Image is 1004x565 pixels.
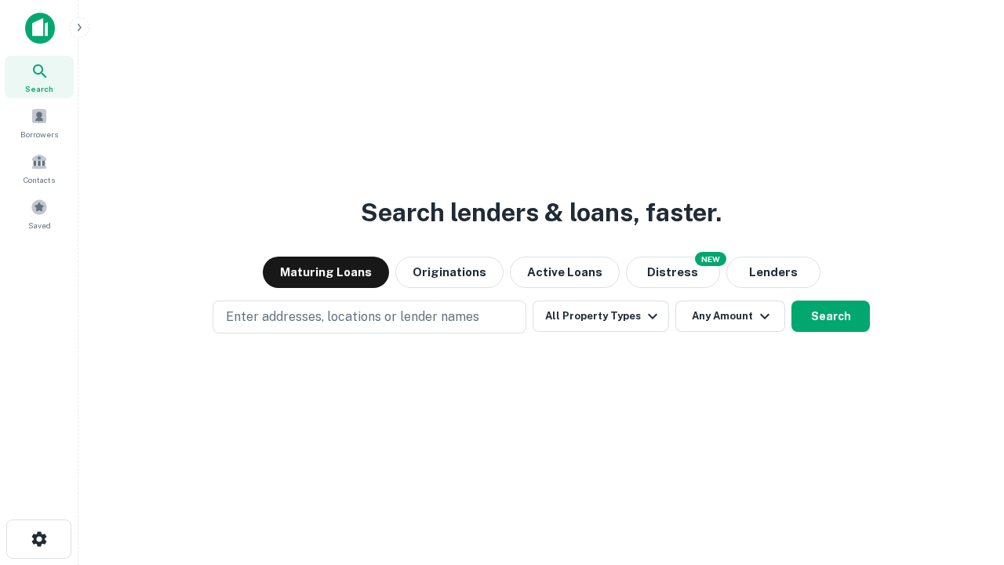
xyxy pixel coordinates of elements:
[213,301,526,334] button: Enter addresses, locations or lender names
[28,219,51,231] span: Saved
[25,13,55,44] img: capitalize-icon.png
[510,257,620,288] button: Active Loans
[25,82,53,95] span: Search
[726,257,820,288] button: Lenders
[395,257,504,288] button: Originations
[5,101,74,144] a: Borrowers
[24,173,55,186] span: Contacts
[263,257,389,288] button: Maturing Loans
[926,439,1004,515] iframe: Chat Widget
[361,194,722,231] h3: Search lenders & loans, faster.
[695,252,726,266] div: NEW
[226,308,479,326] p: Enter addresses, locations or lender names
[791,301,870,332] button: Search
[675,301,785,332] button: Any Amount
[20,128,58,140] span: Borrowers
[5,192,74,235] a: Saved
[5,147,74,189] a: Contacts
[5,56,74,98] a: Search
[626,257,720,288] button: Search distressed loans with lien and other non-mortgage details.
[533,301,669,332] button: All Property Types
